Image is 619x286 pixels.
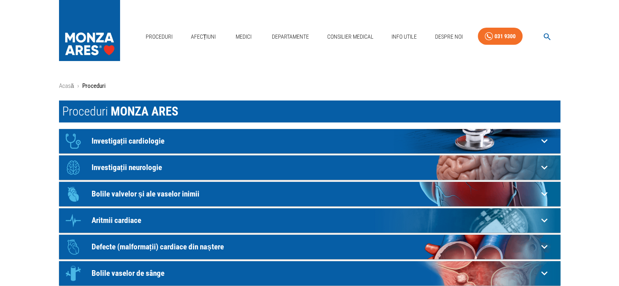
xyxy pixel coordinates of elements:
[59,100,560,122] h1: Proceduri
[59,182,560,206] div: IconBolile valvelor și ale vaselor inimii
[59,208,560,233] div: IconAritmii cardiace
[59,82,74,90] a: Acasă
[92,269,538,277] p: Bolile vaselor de sânge
[61,235,85,259] div: Icon
[61,182,85,206] div: Icon
[61,261,85,286] div: Icon
[478,28,523,45] a: 031 9300
[142,28,176,45] a: Proceduri
[92,163,538,172] p: Investigații neurologie
[92,137,538,145] p: Investigații cardiologie
[324,28,376,45] a: Consilier Medical
[388,28,420,45] a: Info Utile
[59,129,560,153] div: IconInvestigații cardiologie
[111,104,178,118] span: MONZA ARES
[77,81,79,91] li: ›
[269,28,312,45] a: Departamente
[61,208,85,233] div: Icon
[92,190,538,198] p: Bolile valvelor și ale vaselor inimii
[59,261,560,286] div: IconBolile vaselor de sânge
[59,155,560,180] div: IconInvestigații neurologie
[61,129,85,153] div: Icon
[59,235,560,259] div: IconDefecte (malformații) cardiace din naștere
[61,155,85,180] div: Icon
[92,216,538,225] p: Aritmii cardiace
[432,28,466,45] a: Despre Noi
[82,81,105,91] p: Proceduri
[231,28,257,45] a: Medici
[494,31,516,41] div: 031 9300
[59,81,560,91] nav: breadcrumb
[92,242,538,251] p: Defecte (malformații) cardiace din naștere
[188,28,219,45] a: Afecțiuni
